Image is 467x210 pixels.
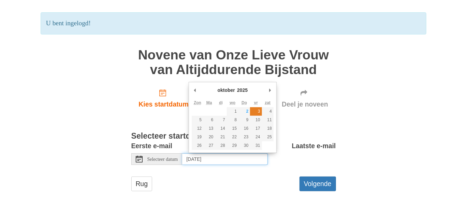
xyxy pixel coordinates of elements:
[203,133,215,141] button: 20
[131,177,152,191] a: Rug
[267,117,272,122] font: 11
[244,126,248,131] font: 16
[244,143,248,148] font: 30
[220,126,225,131] font: 14
[215,133,227,141] button: 21
[242,100,247,105] abbr: Donderdag
[282,101,328,108] font: Deel je noveen
[192,141,203,150] button: 26
[238,124,250,133] button: 16
[194,100,201,105] abbr: Zondag
[256,135,260,139] font: 24
[246,109,249,114] font: 2
[234,117,237,122] font: 8
[215,116,227,124] button: 7
[262,107,274,116] button: 4
[232,126,237,131] font: 15
[238,141,250,150] button: 30
[256,126,260,131] font: 17
[267,126,272,131] font: 18
[215,141,227,150] button: 28
[258,109,260,114] font: 3
[46,19,91,27] font: U bent ingelogd!
[131,142,173,150] font: Eerste e-mail
[246,117,249,122] font: 9
[182,153,267,165] input: Gebruik de pijltjestoetsen om een ​​datum te kiezen
[262,133,274,141] button: 25
[203,141,215,150] button: 27
[250,133,262,141] button: 24
[242,100,247,105] font: Do
[209,126,213,131] font: 13
[203,124,215,133] button: 13
[265,100,271,105] font: zat
[220,143,225,148] font: 28
[269,109,272,114] font: 4
[234,109,237,114] font: 1
[211,117,214,122] font: 6
[227,116,238,124] button: 8
[230,100,236,105] font: wo
[219,100,223,105] font: di
[192,133,203,141] button: 19
[238,116,250,124] button: 9
[223,117,225,122] font: 7
[227,107,238,116] button: 1
[209,143,213,148] font: 27
[238,107,250,116] button: 2
[227,141,238,150] button: 29
[206,100,212,105] font: Ma
[131,84,196,125] a: Kies startdatum
[227,133,238,141] button: 22
[274,84,336,125] div: Klik op "Volgende" om eerst uw startdatum te bevestigen.
[220,135,225,139] font: 21
[250,107,262,116] button: 3
[219,100,223,105] abbr: Dinsdag
[244,135,248,139] font: 23
[292,142,336,150] font: Laatste e-mail
[262,124,274,133] button: 18
[197,135,202,139] font: 19
[227,124,238,133] button: 15
[232,135,237,139] font: 22
[203,116,215,124] button: 6
[200,117,202,122] font: 5
[265,100,271,105] abbr: Zaterdag
[197,143,202,148] font: 26
[192,124,203,133] button: 12
[197,126,202,131] font: 12
[192,116,203,124] button: 5
[250,124,262,133] button: 17
[131,131,210,140] font: Selecteer startdatum
[256,117,260,122] font: 10
[138,47,329,77] font: Novene van Onze Lieve Vrouw van Altijddurende Bijstand
[215,124,227,133] button: 14
[138,101,188,108] font: Kies startdatum
[262,116,274,124] button: 11
[254,100,258,105] abbr: Vrijdag
[209,135,213,139] font: 20
[232,143,237,148] font: 29
[267,135,272,139] font: 25
[238,133,250,141] button: 23
[254,100,258,105] font: vr
[250,116,262,124] button: 10
[194,100,201,105] font: Zon
[256,143,260,148] font: 31
[147,157,178,162] font: Selecteer datum
[300,177,336,191] button: Volgende
[136,180,148,188] font: Rug
[206,100,212,105] abbr: Maandag
[304,180,332,188] font: Volgende
[250,141,262,150] button: 31
[230,100,236,105] abbr: Woensdag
